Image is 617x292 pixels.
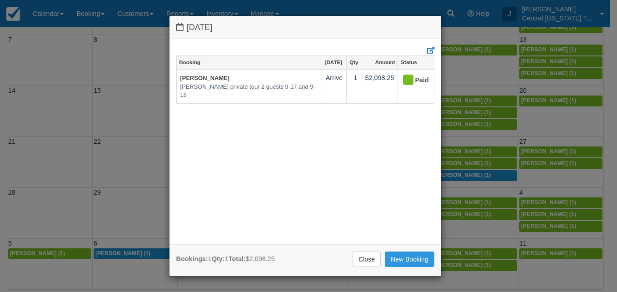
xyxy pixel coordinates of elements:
a: Qty [347,56,361,69]
a: [DATE] [322,56,347,69]
strong: Bookings: [176,255,208,262]
a: Status [398,56,433,69]
div: Paid [402,73,422,88]
td: $2,098.25 [361,69,398,103]
a: Booking [177,56,322,69]
a: Amount [361,56,398,69]
td: Arrive [322,69,347,103]
h4: [DATE] [176,23,434,32]
a: New Booking [385,252,434,267]
td: 1 [347,69,361,103]
strong: Total: [229,255,246,262]
div: 1 1 $2,098.25 [176,254,275,264]
a: [PERSON_NAME] [180,75,230,81]
strong: Qty: [212,255,225,262]
a: Close [353,252,381,267]
em: [PERSON_NAME] private tour 2 guests 9-17 and 9-18 [180,83,318,100]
